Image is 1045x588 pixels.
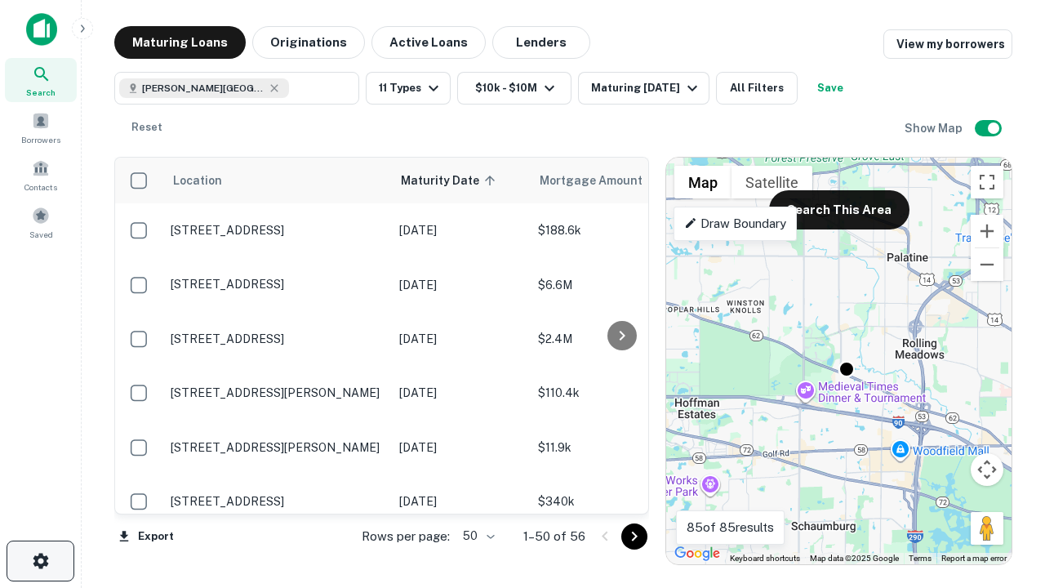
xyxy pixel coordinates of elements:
th: Location [162,158,391,203]
a: View my borrowers [883,29,1012,59]
p: $2.4M [538,330,701,348]
button: $10k - $10M [457,72,571,105]
span: [PERSON_NAME][GEOGRAPHIC_DATA], [GEOGRAPHIC_DATA] [142,81,265,96]
a: Report a map error [941,554,1007,563]
a: Contacts [5,153,77,197]
button: Go to next page [621,523,647,550]
p: Rows per page: [362,527,450,546]
button: Zoom out [971,248,1003,281]
button: Originations [252,26,365,59]
span: Maturity Date [401,171,500,190]
span: Map data ©2025 Google [810,554,899,563]
span: Saved [29,228,53,241]
th: Maturity Date [391,158,530,203]
p: $110.4k [538,384,701,402]
p: [STREET_ADDRESS] [171,494,383,509]
p: Draw Boundary [684,214,786,234]
button: 11 Types [366,72,451,105]
button: Lenders [492,26,590,59]
a: Borrowers [5,105,77,149]
button: Reset [121,111,173,144]
p: 85 of 85 results [687,518,774,537]
p: [DATE] [399,330,522,348]
p: [DATE] [399,221,522,239]
span: Location [172,171,222,190]
span: Mortgage Amount [540,171,664,190]
button: Export [114,524,178,549]
p: $6.6M [538,276,701,294]
p: [STREET_ADDRESS] [171,332,383,346]
button: All Filters [716,72,798,105]
iframe: Chat Widget [963,405,1045,483]
a: Terms (opens in new tab) [909,554,932,563]
button: Active Loans [371,26,486,59]
a: Search [5,58,77,102]
button: Maturing Loans [114,26,246,59]
p: [DATE] [399,276,522,294]
span: Borrowers [21,133,60,146]
p: 1–50 of 56 [523,527,585,546]
p: [STREET_ADDRESS] [171,277,383,292]
p: [DATE] [399,439,522,457]
span: Contacts [24,180,57,194]
h6: Show Map [905,119,965,137]
button: Save your search to get updates of matches that match your search criteria. [804,72,856,105]
div: Maturing [DATE] [591,78,702,98]
p: $11.9k [538,439,701,457]
a: Open this area in Google Maps (opens a new window) [670,543,724,564]
p: [STREET_ADDRESS][PERSON_NAME] [171,440,383,455]
button: Zoom in [971,215,1003,247]
p: [STREET_ADDRESS] [171,223,383,238]
div: 50 [456,524,497,548]
p: [DATE] [399,492,522,510]
a: Saved [5,200,77,244]
p: $340k [538,492,701,510]
button: Show satellite imagery [731,166,812,198]
div: 0 0 [666,158,1012,564]
button: Search This Area [769,190,909,229]
button: Show street map [674,166,731,198]
button: Toggle fullscreen view [971,166,1003,198]
button: Keyboard shortcuts [730,553,800,564]
button: Maturing [DATE] [578,72,709,105]
th: Mortgage Amount [530,158,709,203]
img: Google [670,543,724,564]
button: Drag Pegman onto the map to open Street View [971,512,1003,545]
p: $188.6k [538,221,701,239]
span: Search [26,86,56,99]
img: capitalize-icon.png [26,13,57,46]
p: [DATE] [399,384,522,402]
p: [STREET_ADDRESS][PERSON_NAME] [171,385,383,400]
